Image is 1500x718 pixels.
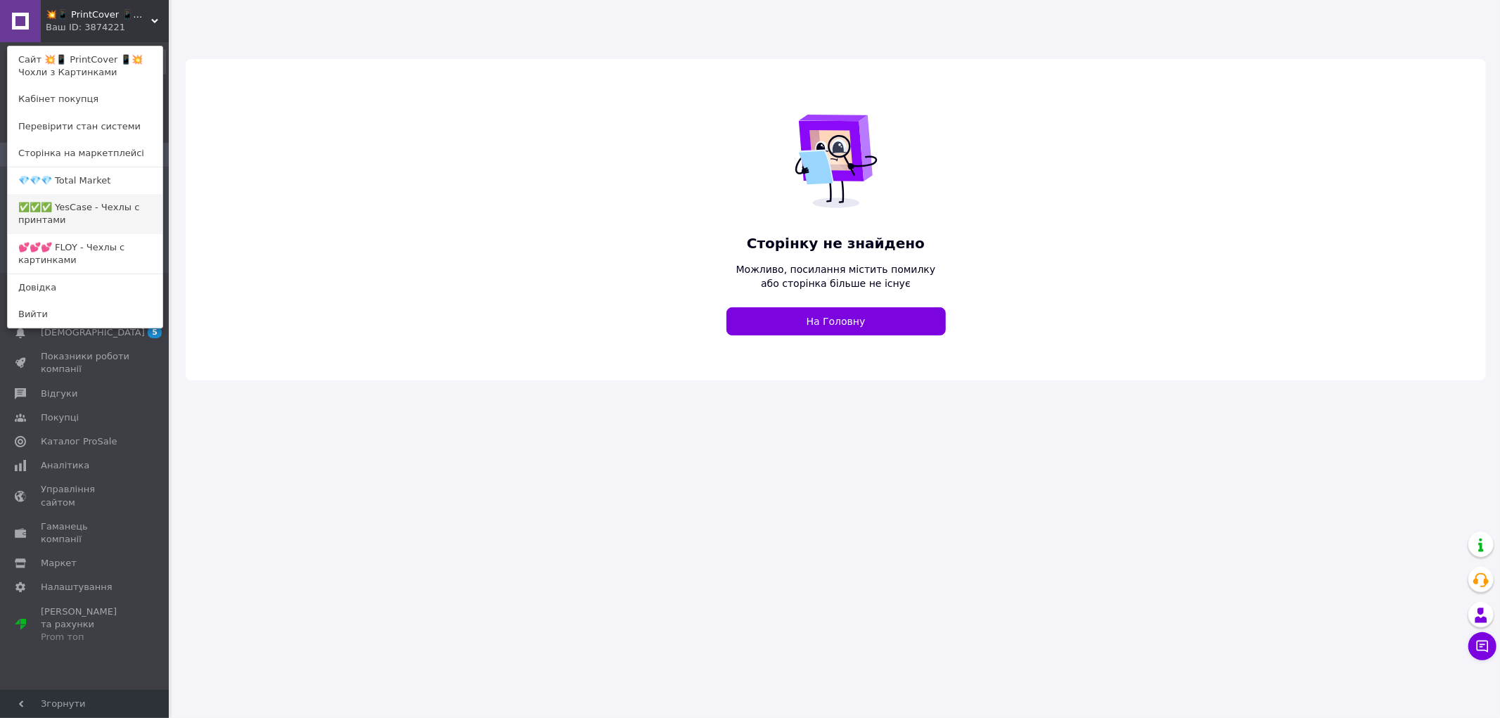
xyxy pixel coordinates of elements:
div: Ваш ID: 3874221 [46,21,105,34]
button: Чат з покупцем [1468,632,1496,660]
a: 💎💎💎 Total Market [8,167,162,194]
span: Покупці [41,411,79,424]
span: [DEMOGRAPHIC_DATA] [41,326,145,339]
a: Довідка [8,274,162,301]
span: Каталог ProSale [41,435,117,448]
span: Налаштування [41,581,113,594]
span: Можливо, посилання містить помилку або сторінка більше не існує [726,262,946,290]
a: Сайт 💥📱 PrintCover 📱💥 Чохли з Картинками [8,46,162,86]
a: ✅✅✅ YesCase - Чехлы с принтами [8,194,162,233]
span: 💥📱 PrintCover 📱💥 Чохли з Картинками [46,8,151,21]
a: На Головну [726,307,946,335]
a: Перевірити стан системи [8,113,162,140]
span: Відгуки [41,387,77,400]
span: Гаманець компанії [41,520,130,546]
span: Показники роботи компанії [41,350,130,376]
span: Управління сайтом [41,483,130,508]
a: Сторінка на маркетплейсі [8,140,162,167]
span: Аналітика [41,459,89,472]
a: Вийти [8,301,162,328]
span: Маркет [41,557,77,570]
a: 💕💕💕 FLOY - Чехлы с картинками [8,234,162,274]
span: Сторінку не знайдено [726,233,946,254]
span: 5 [148,326,162,338]
a: Кабінет покупця [8,86,162,113]
span: [PERSON_NAME] та рахунки [41,605,130,644]
div: Prom топ [41,631,130,643]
